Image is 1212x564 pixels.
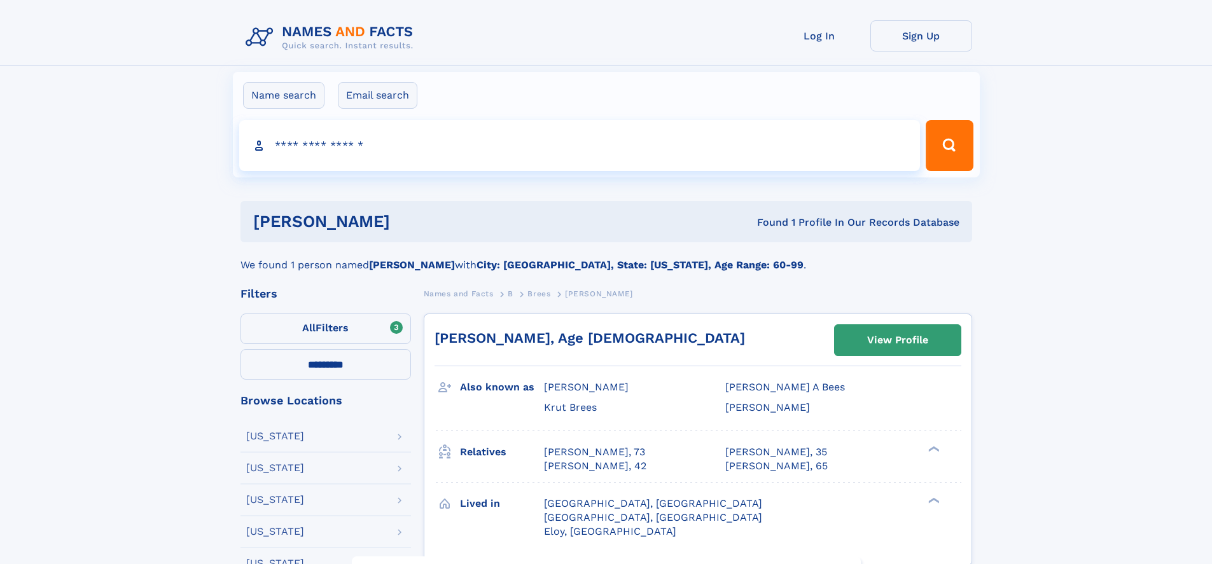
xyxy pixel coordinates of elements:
span: [GEOGRAPHIC_DATA], [GEOGRAPHIC_DATA] [544,511,762,523]
div: ❯ [925,496,940,504]
div: ❯ [925,444,940,453]
h1: [PERSON_NAME] [253,214,574,230]
label: Filters [240,313,411,344]
span: All [302,322,316,334]
a: Brees [527,285,550,301]
a: Sign Up [870,20,972,52]
h3: Lived in [460,493,544,514]
img: Logo Names and Facts [240,20,424,55]
h3: Also known as [460,376,544,398]
div: View Profile [867,326,928,355]
span: [PERSON_NAME] [565,289,633,298]
a: B [508,285,513,301]
span: B [508,289,513,298]
a: [PERSON_NAME], 42 [544,459,646,473]
input: search input [239,120,921,171]
b: City: [GEOGRAPHIC_DATA], State: [US_STATE], Age Range: 60-99 [477,259,804,271]
h3: Relatives [460,441,544,463]
div: [US_STATE] [246,431,304,441]
a: Log In [769,20,870,52]
label: Name search [243,82,324,109]
a: Names and Facts [424,285,494,301]
a: [PERSON_NAME], Age [DEMOGRAPHIC_DATA] [435,330,745,346]
span: [GEOGRAPHIC_DATA], [GEOGRAPHIC_DATA] [544,497,762,509]
div: Browse Locations [240,395,411,406]
b: [PERSON_NAME] [369,259,455,271]
a: [PERSON_NAME], 35 [725,445,827,459]
a: [PERSON_NAME], 65 [725,459,828,473]
span: [PERSON_NAME] A Bees [725,381,845,393]
div: We found 1 person named with . [240,242,972,273]
span: Eloy, [GEOGRAPHIC_DATA] [544,525,676,537]
span: Brees [527,289,550,298]
a: [PERSON_NAME], 73 [544,445,645,459]
span: [PERSON_NAME] [544,381,629,393]
label: Email search [338,82,417,109]
div: [US_STATE] [246,463,304,473]
div: Filters [240,288,411,299]
span: Krut Brees [544,401,597,413]
span: [PERSON_NAME] [725,401,810,413]
button: Search Button [926,120,973,171]
a: View Profile [835,325,961,355]
div: [US_STATE] [246,526,304,537]
div: [US_STATE] [246,495,304,505]
div: Found 1 Profile In Our Records Database [573,216,959,230]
